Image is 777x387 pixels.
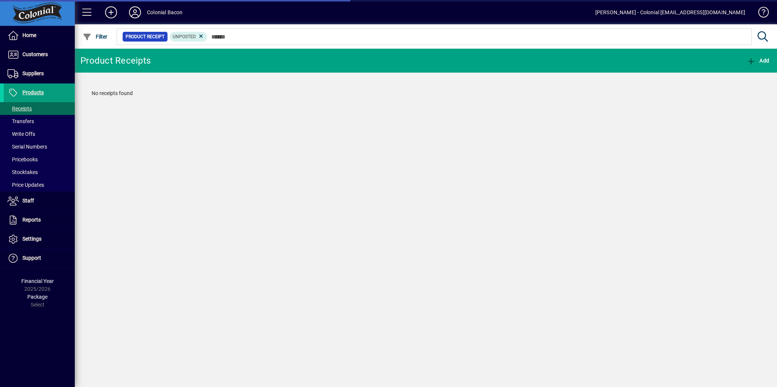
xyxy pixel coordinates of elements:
[4,166,75,179] a: Stocktakes
[7,182,44,188] span: Price Updates
[22,255,41,261] span: Support
[753,1,768,26] a: Knowledge Base
[22,32,36,38] span: Home
[4,211,75,229] a: Reports
[22,198,34,204] span: Staff
[4,128,75,140] a: Write Offs
[7,118,34,124] span: Transfers
[4,153,75,166] a: Pricebooks
[4,26,75,45] a: Home
[4,115,75,128] a: Transfers
[80,55,151,67] div: Product Receipts
[21,278,54,284] span: Financial Year
[22,70,44,76] span: Suppliers
[173,34,196,39] span: Unposted
[4,179,75,191] a: Price Updates
[7,131,35,137] span: Write Offs
[81,30,110,43] button: Filter
[27,294,47,300] span: Package
[4,45,75,64] a: Customers
[595,6,745,18] div: [PERSON_NAME] - Colonial [EMAIL_ADDRESS][DOMAIN_NAME]
[4,140,75,153] a: Serial Numbers
[83,34,108,40] span: Filter
[147,6,182,18] div: Colonial Bacon
[170,32,208,42] mat-chip: Product Movement Status: Unposted
[7,106,32,112] span: Receipts
[126,33,165,40] span: Product Receipt
[22,51,48,57] span: Customers
[745,54,771,67] button: Add
[99,6,123,19] button: Add
[123,6,147,19] button: Profile
[4,249,75,268] a: Support
[84,82,768,105] div: No receipts found
[22,89,44,95] span: Products
[7,144,47,150] span: Serial Numbers
[7,156,38,162] span: Pricebooks
[747,58,769,64] span: Add
[4,102,75,115] a: Receipts
[22,217,41,223] span: Reports
[4,230,75,249] a: Settings
[7,169,38,175] span: Stocktakes
[4,192,75,210] a: Staff
[4,64,75,83] a: Suppliers
[22,236,42,242] span: Settings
